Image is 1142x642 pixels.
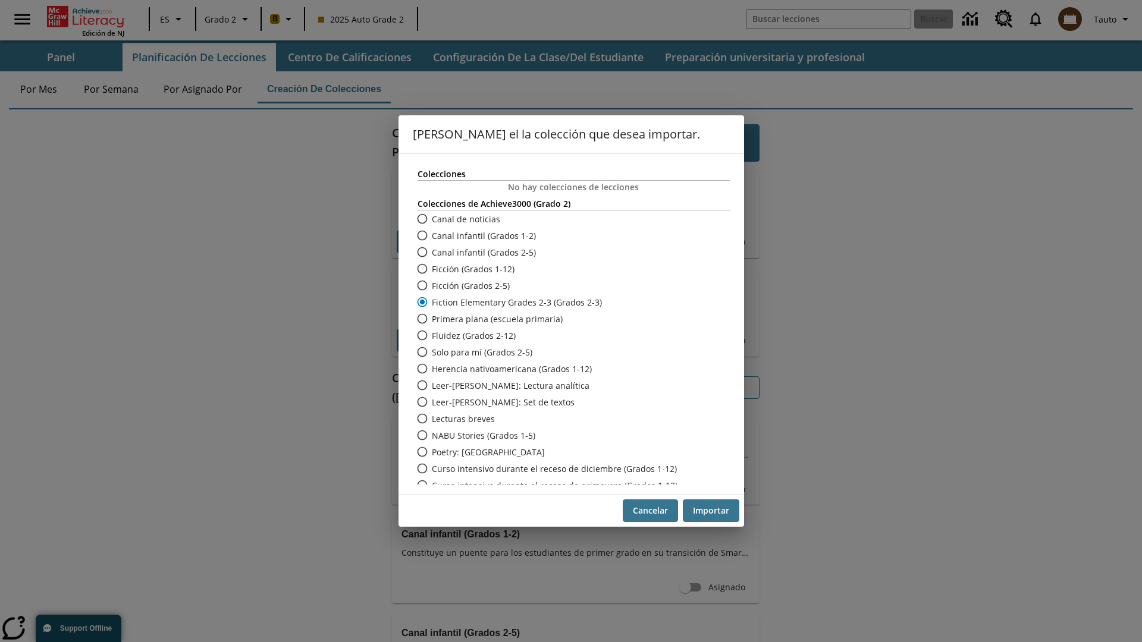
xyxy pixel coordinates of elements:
span: Curso intensivo durante el receso de diciembre (Grados 1-12) [432,462,677,475]
span: Herencia nativoamericana (Grados 1-12) [432,363,592,375]
span: Fiction Elementary Grades 2-3 (Grados 2-3) [432,296,602,309]
h3: Colecciones [418,168,730,180]
span: Leer-[PERSON_NAME]: Set de textos [432,396,575,408]
span: Canal infantil (Grados 1-2) [432,229,536,242]
button: Importar [683,499,739,523]
span: Leer-[PERSON_NAME]: Lectura analítica [432,379,589,392]
button: Cancelar [623,499,678,523]
p: No hay colecciones de lecciones [418,181,730,193]
h6: [PERSON_NAME] el la colección que desea importar. [399,115,744,153]
h3: Colecciones de Achieve3000 (Grado 2 ) [418,198,730,210]
span: Poetry: [GEOGRAPHIC_DATA] [432,446,545,458]
span: Canal de noticias [432,213,500,225]
span: NABU Stories (Grados 1-5) [432,429,535,442]
span: Primera plana (escuela primaria) [432,313,563,325]
span: Curso intensivo durante el receso de primavera (Grados 1-12) [432,479,677,492]
span: Solo para mí (Grados 2-5) [432,346,532,358]
span: Ficción (Grados 2-5) [432,279,510,292]
span: Lecturas breves [432,413,495,425]
span: Ficción (Grados 1-12) [432,263,514,275]
span: Canal infantil (Grados 2-5) [432,246,536,259]
span: Fluidez (Grados 2-12) [432,329,516,342]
